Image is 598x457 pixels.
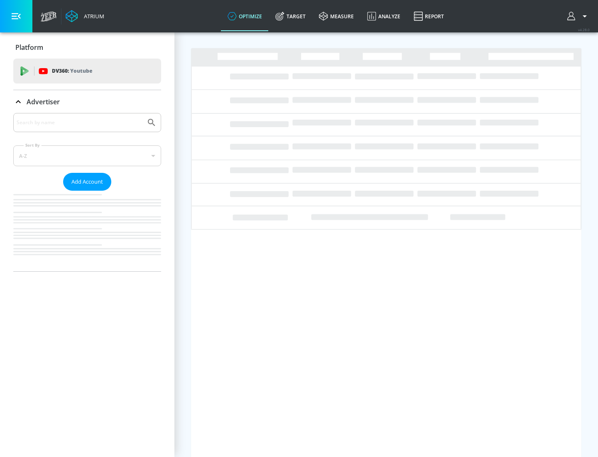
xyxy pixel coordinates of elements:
a: Analyze [360,1,407,31]
nav: list of Advertiser [13,191,161,271]
p: Platform [15,43,43,52]
div: DV360: Youtube [13,59,161,84]
div: Advertiser [13,90,161,113]
a: optimize [221,1,269,31]
span: v 4.28.0 [578,27,590,32]
a: Target [269,1,312,31]
div: Atrium [81,12,104,20]
input: Search by name [17,117,142,128]
div: Advertiser [13,113,161,271]
div: Platform [13,36,161,59]
button: Add Account [63,173,111,191]
p: Advertiser [27,97,60,106]
a: Report [407,1,451,31]
div: A-Z [13,145,161,166]
span: Add Account [71,177,103,187]
label: Sort By [24,143,42,148]
p: DV360: [52,66,92,76]
a: Atrium [66,10,104,22]
a: measure [312,1,360,31]
p: Youtube [70,66,92,75]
